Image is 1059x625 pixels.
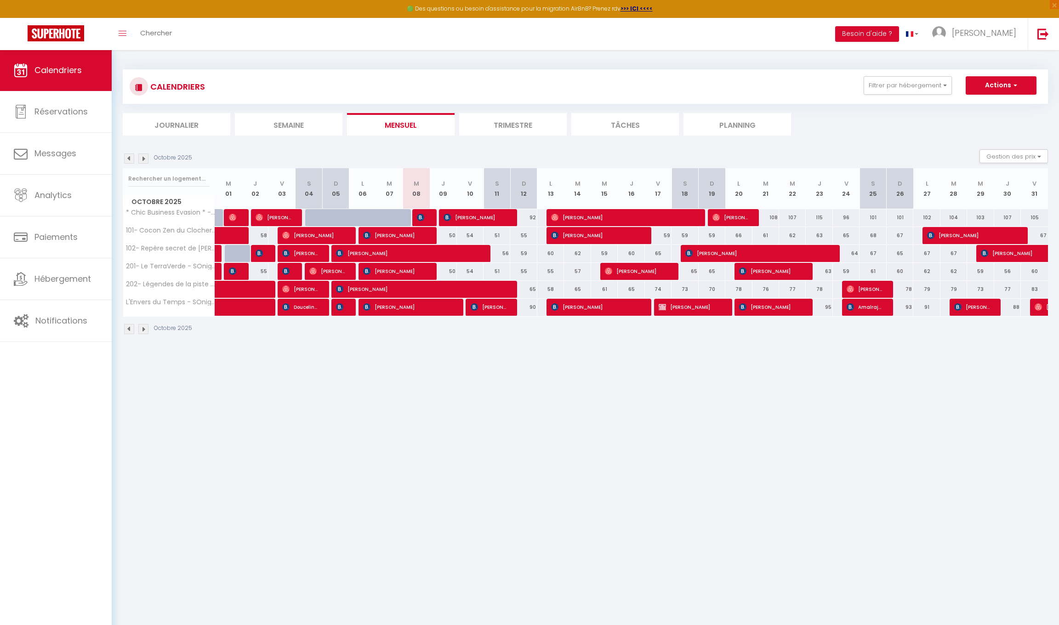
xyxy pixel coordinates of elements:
[347,113,455,136] li: Mensuel
[833,168,860,209] th: 24
[128,170,210,187] input: Rechercher un logement...
[833,209,860,226] div: 96
[510,245,537,262] div: 59
[752,209,779,226] div: 108
[484,263,510,280] div: 51
[779,281,806,298] div: 77
[887,227,913,244] div: 67
[591,168,618,209] th: 15
[725,281,752,298] div: 78
[564,245,591,262] div: 62
[154,153,192,162] p: Octobre 2025
[537,281,564,298] div: 58
[133,18,179,50] a: Chercher
[242,168,268,209] th: 02
[605,262,667,280] span: [PERSON_NAME]
[322,168,349,209] th: 05
[28,25,84,41] img: Super Booking
[860,263,886,280] div: 61
[683,113,791,136] li: Planning
[790,179,795,188] abbr: M
[752,281,779,298] div: 76
[887,168,913,209] th: 26
[1032,179,1036,188] abbr: V
[307,179,311,188] abbr: S
[457,227,484,244] div: 54
[441,179,445,188] abbr: J
[459,113,567,136] li: Trimestre
[309,262,345,280] span: [PERSON_NAME]
[779,227,806,244] div: 62
[235,113,342,136] li: Semaine
[752,168,779,209] th: 21
[34,189,72,201] span: Analytics
[125,245,216,252] span: 102- Repère secret de [PERSON_NAME]- SOnights
[864,76,952,95] button: Filtrer par hébergement
[229,209,238,226] span: [PERSON_NAME]
[887,209,913,226] div: 101
[282,298,318,316] span: Douceline Keophilalay
[125,299,216,306] span: L'Envers du Temps - SOnights
[685,244,827,262] span: [PERSON_NAME]
[913,209,940,226] div: 102
[34,273,91,284] span: Hébergement
[645,168,672,209] th: 17
[125,227,216,234] span: 101- Cocon Zen du Clocher - SOnights
[549,179,552,188] abbr: L
[296,168,322,209] th: 04
[430,227,456,244] div: 50
[725,227,752,244] div: 66
[256,244,264,262] span: [PERSON_NAME]
[683,179,687,188] abbr: S
[268,168,295,209] th: 03
[229,262,238,280] span: [PERSON_NAME]
[966,76,1036,95] button: Actions
[779,209,806,226] div: 107
[140,28,172,38] span: Chercher
[630,179,633,188] abbr: J
[1021,227,1048,244] div: 67
[1021,209,1048,226] div: 105
[645,281,672,298] div: 74
[712,209,748,226] span: [PERSON_NAME]
[618,168,644,209] th: 16
[860,227,886,244] div: 68
[256,209,291,226] span: [PERSON_NAME]
[887,281,913,298] div: 78
[414,179,419,188] abbr: M
[1021,263,1048,280] div: 60
[833,227,860,244] div: 65
[484,168,510,209] th: 11
[898,179,902,188] abbr: D
[564,168,591,209] th: 14
[34,106,88,117] span: Réservations
[148,76,205,97] h3: CALENDRIERS
[457,263,484,280] div: 54
[154,324,192,333] p: Octobre 2025
[334,179,338,188] abbr: D
[994,209,1021,226] div: 107
[994,168,1021,209] th: 30
[282,262,291,280] span: [PERSON_NAME]
[672,263,698,280] div: 65
[602,179,607,188] abbr: M
[430,168,456,209] th: 09
[871,179,875,188] abbr: S
[913,168,940,209] th: 27
[833,263,860,280] div: 59
[376,168,403,209] th: 07
[967,168,994,209] th: 29
[1021,168,1048,209] th: 31
[833,245,860,262] div: 64
[417,209,426,226] span: [PERSON_NAME]
[618,281,644,298] div: 65
[806,227,832,244] div: 63
[656,179,660,188] abbr: V
[699,168,725,209] th: 19
[739,298,801,316] span: [PERSON_NAME]
[510,227,537,244] div: 55
[940,263,967,280] div: 62
[932,26,946,40] img: ...
[994,299,1021,316] div: 88
[979,149,1048,163] button: Gestion des prix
